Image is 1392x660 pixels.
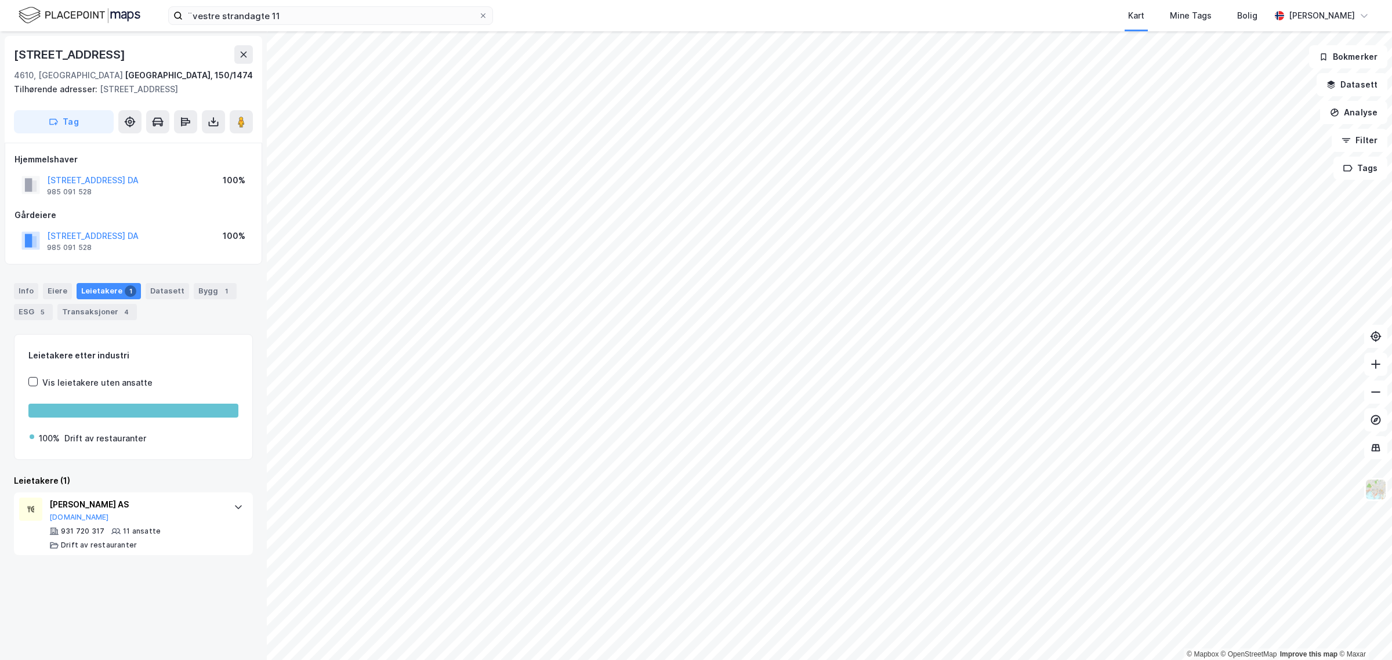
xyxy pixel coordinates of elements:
div: Leietakere [77,283,141,299]
div: 985 091 528 [47,187,92,197]
div: 100% [223,229,245,243]
div: Bolig [1237,9,1257,23]
button: Tag [14,110,114,133]
div: Drift av restauranter [64,431,146,445]
div: Bygg [194,283,237,299]
div: 4 [121,306,132,318]
div: [STREET_ADDRESS] [14,82,244,96]
div: Info [14,283,38,299]
a: Improve this map [1280,650,1337,658]
div: 11 ansatte [123,527,161,536]
div: Eiere [43,283,72,299]
div: 100% [39,431,60,445]
img: logo.f888ab2527a4732fd821a326f86c7f29.svg [19,5,140,26]
div: Transaksjoner [57,304,137,320]
div: 4610, [GEOGRAPHIC_DATA] [14,68,123,82]
div: Leietakere etter industri [28,349,238,362]
div: Datasett [146,283,189,299]
div: Drift av restauranter [61,541,137,550]
div: 5 [37,306,48,318]
div: 1 [220,285,232,297]
div: [PERSON_NAME] [1289,9,1355,23]
div: ESG [14,304,53,320]
span: Tilhørende adresser: [14,84,100,94]
div: Kart [1128,9,1144,23]
div: 985 091 528 [47,243,92,252]
div: [STREET_ADDRESS] [14,45,128,64]
div: 100% [223,173,245,187]
button: Tags [1333,157,1387,180]
img: Z [1365,478,1387,501]
button: Analyse [1320,101,1387,124]
div: 931 720 317 [61,527,104,536]
div: Leietakere (1) [14,474,253,488]
button: Filter [1332,129,1387,152]
a: Mapbox [1187,650,1219,658]
div: 1 [125,285,136,297]
iframe: Chat Widget [1334,604,1392,660]
a: OpenStreetMap [1221,650,1277,658]
div: [GEOGRAPHIC_DATA], 150/1474 [125,68,253,82]
div: Kontrollprogram for chat [1334,604,1392,660]
div: Gårdeiere [14,208,252,222]
div: Vis leietakere uten ansatte [42,376,153,390]
button: Datasett [1317,73,1387,96]
div: Hjemmelshaver [14,153,252,166]
button: Bokmerker [1309,45,1387,68]
button: [DOMAIN_NAME] [49,513,109,522]
div: [PERSON_NAME] AS [49,498,222,512]
div: Mine Tags [1170,9,1212,23]
input: Søk på adresse, matrikkel, gårdeiere, leietakere eller personer [183,7,478,24]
